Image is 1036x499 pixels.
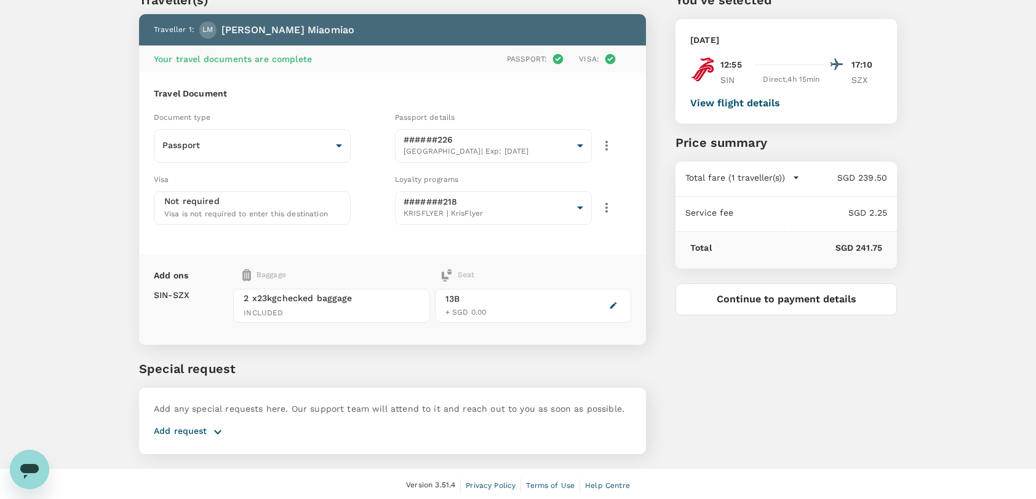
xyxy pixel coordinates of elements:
[221,23,354,37] p: [PERSON_NAME] Miaomiao
[690,34,719,46] p: [DATE]
[800,171,887,184] p: SGD 239.50
[690,57,715,82] img: ZH
[162,139,331,151] p: Passport
[675,283,897,315] button: Continue to payment details
[202,24,213,36] span: LM
[154,130,351,161] div: Passport
[685,171,800,184] button: Total fare (1 traveller(s))
[759,74,824,86] div: Direct , 4h 15min
[466,481,516,490] span: Privacy Policy
[466,479,516,492] a: Privacy Policy
[585,479,630,492] a: Help Centre
[395,113,455,122] span: Passport details
[164,210,328,218] span: Visa is not required to enter this destination
[690,242,712,254] p: Total
[139,360,646,378] p: Special request
[404,208,572,220] span: KRISFLYER | KrisFlyer
[690,98,780,109] button: View flight details
[579,53,599,65] p: Visa :
[585,481,630,490] span: Help Centre
[154,269,188,281] p: Add ons
[685,171,785,184] p: Total fare (1 traveller(s))
[734,206,887,219] p: SGD 2.25
[720,74,751,86] p: SIN
[395,175,458,184] span: Loyalty programs
[526,481,575,490] span: Terms of Use
[440,269,475,281] div: Seat
[242,269,386,281] div: Baggage
[154,24,194,36] p: Traveller 1 :
[445,308,487,316] span: + SGD 0.00
[154,175,169,184] span: Visa
[404,195,572,208] p: #######218
[164,195,220,207] p: Not required
[242,269,251,281] img: baggage-icon
[154,289,189,301] p: SIN - SZX
[712,242,882,254] p: SGD 241.75
[445,293,487,305] div: 13B
[244,292,419,304] span: 2 x 23kg checked baggage
[154,425,207,439] p: Add request
[685,206,734,219] p: Service fee
[154,403,631,415] p: Add any special requests here. Our support team will attend to it and reach out to you as soon as...
[404,133,572,146] p: ######226
[507,53,547,65] p: Passport :
[244,307,419,320] span: INCLUDED
[154,54,312,64] span: Your travel documents are complete
[154,113,210,122] span: Document type
[851,58,882,71] p: 17:10
[675,133,897,152] p: Price summary
[526,479,575,492] a: Terms of Use
[720,58,742,71] p: 12:55
[404,146,572,158] span: [GEOGRAPHIC_DATA] | Exp: [DATE]
[395,187,592,229] div: #######218KRISFLYER | KrisFlyer
[440,269,453,281] img: baggage-icon
[10,450,49,489] iframe: Button to launch messaging window
[851,74,882,86] p: SZX
[395,125,592,167] div: ######226[GEOGRAPHIC_DATA]| Exp: [DATE]
[406,479,455,492] span: Version 3.51.4
[154,87,631,101] h6: Travel Document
